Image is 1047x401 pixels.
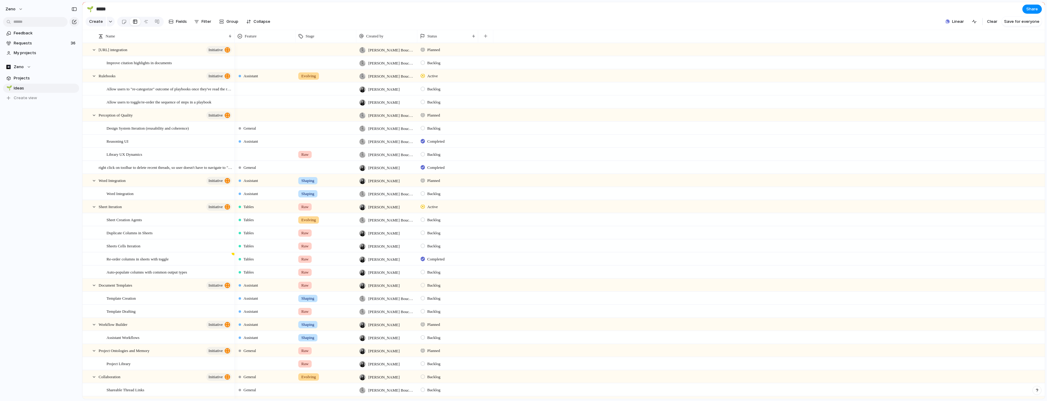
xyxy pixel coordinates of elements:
span: Requests [14,40,69,46]
span: [PERSON_NAME] Bouchrit [368,113,415,119]
button: Share [1022,5,1042,14]
button: Zeno [3,62,79,71]
span: Active [427,204,438,210]
button: Collapse [244,17,273,26]
span: [PERSON_NAME] [368,335,400,341]
span: [PERSON_NAME] Bouchrit [368,60,415,66]
span: initiative [208,320,223,329]
button: Create [86,17,106,26]
span: Duplicate Columns in Sheets [107,229,152,236]
span: Raw [301,309,309,315]
span: [PERSON_NAME] [368,374,400,380]
button: initiative [206,321,232,329]
span: Planned [427,47,440,53]
span: Assistant [243,309,258,315]
span: Raw [301,269,309,275]
div: 🌱 [87,5,93,13]
span: Assistant [243,295,258,302]
span: Planned [427,348,440,354]
span: [PERSON_NAME] [368,243,400,249]
span: Shaping [301,335,314,341]
span: Fields [176,19,187,25]
a: Projects [3,74,79,83]
button: Group [216,17,241,26]
span: Zeno [14,64,24,70]
span: Backlog [427,309,440,315]
span: Backlog [427,361,440,367]
span: [URL] integration [99,46,127,53]
span: [PERSON_NAME] [368,230,400,236]
span: Library UX Dynamics [107,151,142,158]
span: Backlog [427,217,440,223]
span: Tables [243,217,254,223]
span: [PERSON_NAME] Bouchrit [368,309,415,315]
span: Tables [243,243,254,249]
button: initiative [206,177,232,185]
span: [PERSON_NAME] [368,178,400,184]
button: Zeno [3,4,26,14]
span: initiative [208,111,223,120]
span: Backlog [427,125,440,131]
span: Share [1026,6,1038,12]
span: [PERSON_NAME] Bouchrit [368,47,415,53]
span: [PERSON_NAME] Bouchrit [368,191,415,197]
span: Shareable Thread Links [107,386,144,393]
button: Save for everyone [1002,17,1042,26]
span: Backlog [427,191,440,197]
span: Projects [14,75,77,81]
span: Tables [243,256,254,262]
a: 🌱Ideas [3,84,79,93]
span: Active [427,73,438,79]
span: Design System Iteration (reusability and coherence) [107,124,189,131]
span: Linear [952,19,964,25]
span: Backlog [427,230,440,236]
span: 36 [71,40,77,46]
span: initiative [208,373,223,381]
span: Backlog [427,335,440,341]
span: Backlog [427,295,440,302]
span: Shaping [301,178,314,184]
span: Raw [301,256,309,262]
button: 🌱 [85,4,95,14]
span: General [243,125,256,131]
span: Backlog [427,60,440,66]
span: General [243,348,256,354]
button: Filter [192,17,214,26]
span: [PERSON_NAME] Bouchrit [368,217,415,223]
span: initiative [208,176,223,185]
span: [PERSON_NAME] [368,283,400,289]
span: Planned [427,112,440,118]
span: Ideas [14,85,77,91]
span: Feedback [14,30,77,36]
span: [PERSON_NAME] [368,322,400,328]
span: Sheets Cells Iteration [107,242,140,249]
span: Feature [245,33,257,39]
span: Raw [301,361,309,367]
button: Clear [985,17,1000,26]
span: Workflow Builder [99,321,128,328]
span: [PERSON_NAME] [368,165,400,171]
span: Evolving [301,73,316,79]
span: Tables [243,269,254,275]
span: Improve citation highlights in documents [107,59,172,66]
span: Rulebooks [99,72,116,79]
span: Project Ontologies and Memory [99,347,149,354]
span: Sheet Iteration [99,203,122,210]
span: Status [427,33,437,39]
span: Shaping [301,191,314,197]
a: My projects [3,48,79,58]
span: Created by [366,33,383,39]
span: Create view [14,95,37,101]
span: Filter [201,19,211,25]
span: My projects [14,50,77,56]
button: initiative [206,347,232,355]
span: General [243,165,256,171]
span: Assistant [243,191,258,197]
span: Template Drafting [107,308,135,315]
span: Raw [301,230,309,236]
span: Evolving [301,217,316,223]
button: initiative [206,46,232,54]
span: Raw [301,282,309,288]
span: Backlog [427,387,440,393]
